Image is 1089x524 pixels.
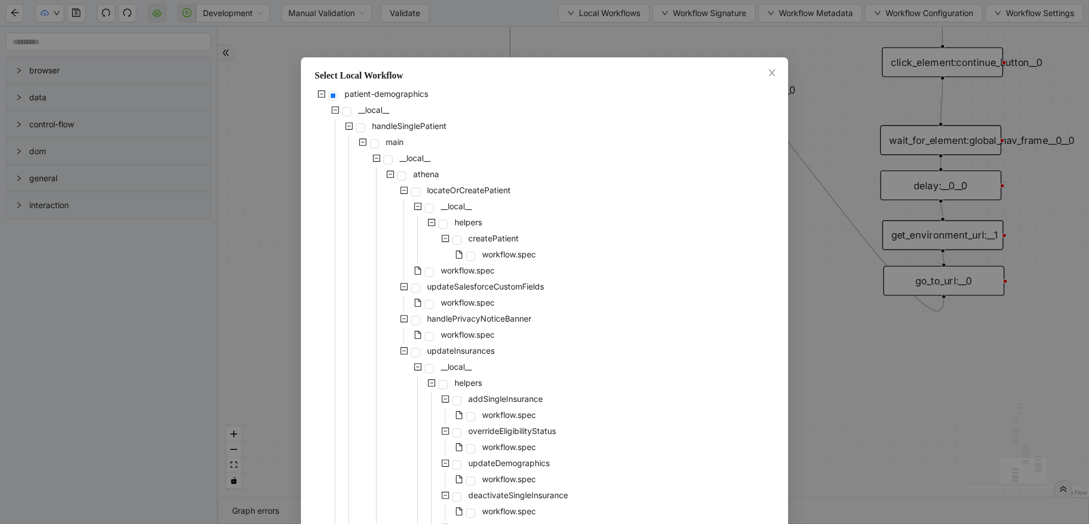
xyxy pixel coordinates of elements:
span: file [414,299,422,307]
span: patient-demographics [344,89,428,99]
span: updateDemographics [468,458,550,468]
span: __local__ [441,201,472,211]
span: file [414,267,422,275]
span: __local__ [441,362,472,372]
span: minus-square [400,315,408,323]
span: __local__ [438,200,474,213]
span: athena [411,167,441,181]
span: locateOrCreatePatient [425,183,513,197]
span: minus-square [428,218,436,226]
span: minus-square [318,90,326,98]
span: overrideEligibilityStatus [466,424,558,438]
div: Select Local Workflow [315,69,774,83]
span: main [386,137,404,147]
span: main [383,135,406,149]
span: updateInsurances [427,346,495,355]
span: minus-square [414,202,422,210]
span: overrideEligibilityStatus [468,426,556,436]
span: minus-square [441,395,449,403]
span: file [455,251,463,259]
span: addSingleInsurance [468,394,543,404]
span: locateOrCreatePatient [427,185,511,195]
span: file [414,331,422,339]
span: workflow.spec [438,296,497,310]
span: minus-square [345,122,353,130]
span: deactivateSingleInsurance [466,488,570,502]
span: handleSinglePatient [372,121,446,131]
span: workflow.spec [480,408,538,422]
span: updateSalesforceCustomFields [427,281,544,291]
span: minus-square [414,363,422,371]
span: workflow.spec [482,410,536,420]
span: workflow.spec [482,249,536,259]
span: __local__ [399,153,430,163]
span: helpers [455,378,482,388]
span: handleSinglePatient [370,119,449,133]
span: helpers [452,376,484,390]
span: minus-square [441,234,449,243]
span: createPatient [466,232,521,245]
span: close [767,68,777,77]
span: workflow.spec [482,474,536,484]
span: minus-square [441,491,449,499]
span: workflow.spec [480,472,538,486]
span: __local__ [356,103,391,117]
span: minus-square [400,186,408,194]
span: handlePrivacyNoticeBanner [425,312,534,326]
span: workflow.spec [482,506,536,516]
span: file [455,475,463,483]
button: Close [766,67,778,80]
span: workflow.spec [441,330,495,339]
span: minus-square [359,138,367,146]
span: minus-square [441,459,449,467]
span: minus-square [400,347,408,355]
span: minus-square [428,379,436,387]
span: __local__ [438,360,474,374]
span: file [455,411,463,419]
span: minus-square [373,154,381,162]
span: helpers [455,217,482,227]
span: workflow.spec [480,505,538,518]
span: workflow.spec [441,265,495,275]
span: workflow.spec [480,248,538,261]
span: addSingleInsurance [466,392,545,406]
span: deactivateSingleInsurance [468,490,568,500]
span: updateInsurances [425,344,497,358]
span: file [455,443,463,451]
span: helpers [452,216,484,229]
span: minus-square [441,427,449,435]
span: workflow.spec [480,440,538,454]
span: minus-square [331,106,339,114]
span: updateDemographics [466,456,552,470]
span: athena [413,169,439,179]
span: createPatient [468,233,519,243]
span: __local__ [397,151,433,165]
span: workflow.spec [438,328,497,342]
span: workflow.spec [482,442,536,452]
span: updateSalesforceCustomFields [425,280,546,294]
span: handlePrivacyNoticeBanner [427,314,531,323]
span: file [455,507,463,515]
span: workflow.spec [438,264,497,277]
span: workflow.spec [441,298,495,307]
span: minus-square [400,283,408,291]
span: __local__ [358,105,389,115]
span: patient-demographics [342,87,430,101]
span: minus-square [386,170,394,178]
